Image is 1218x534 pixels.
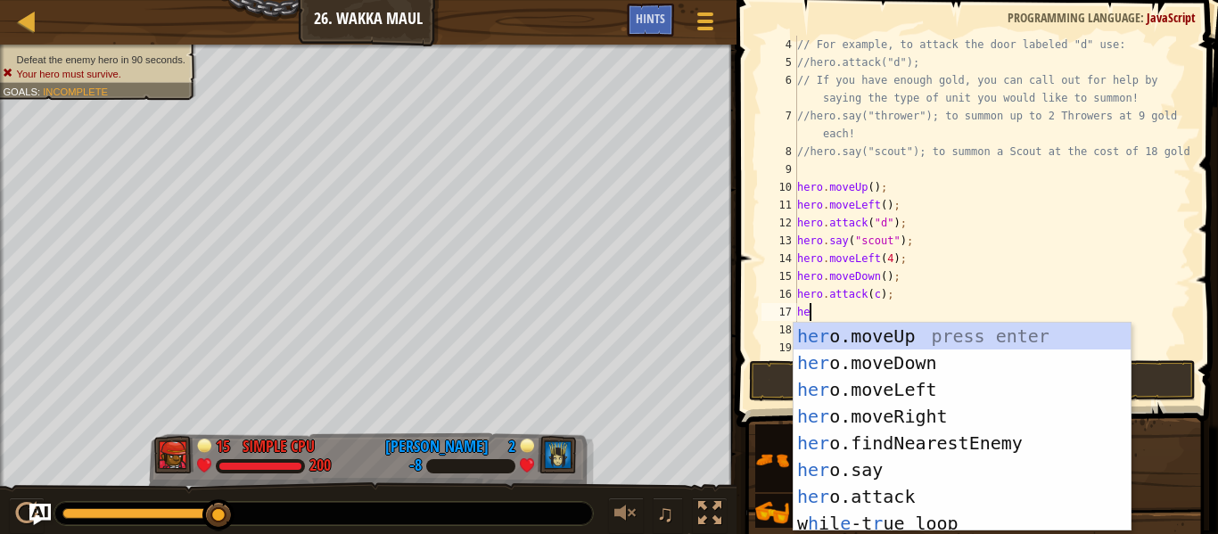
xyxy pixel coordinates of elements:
[761,214,797,232] div: 12
[656,500,674,527] span: ♫
[761,250,797,267] div: 14
[653,497,683,534] button: ♫
[538,436,577,473] img: thang_avatar_frame.png
[761,160,797,178] div: 9
[761,53,797,71] div: 5
[3,53,185,67] li: Defeat the enemy hero in 90 seconds.
[761,143,797,160] div: 8
[608,497,644,534] button: Adjust volume
[3,67,185,81] li: Your hero must survive.
[29,504,51,525] button: Ask AI
[385,435,489,458] div: [PERSON_NAME]
[1140,9,1147,26] span: :
[761,36,797,53] div: 4
[761,232,797,250] div: 13
[216,435,234,451] div: 15
[761,196,797,214] div: 11
[309,458,331,474] div: 200
[9,497,45,534] button: Ctrl + P: Play
[3,86,37,97] span: Goals
[17,53,185,65] span: Defeat the enemy hero in 90 seconds.
[761,107,797,143] div: 7
[37,86,43,97] span: :
[755,496,789,530] img: portrait.png
[154,436,193,473] img: thang_avatar_frame.png
[43,86,108,97] span: Incomplete
[1008,9,1140,26] span: Programming language
[761,267,797,285] div: 15
[761,321,797,339] div: 18
[683,4,728,45] button: Show game menu
[498,435,515,451] div: 2
[692,497,728,534] button: Toggle fullscreen
[243,435,315,458] div: Simple CPU
[409,458,422,474] div: -8
[749,360,1196,401] button: Run ⇧↵
[761,178,797,196] div: 10
[761,303,797,321] div: 17
[17,68,121,79] span: Your hero must survive.
[636,10,665,27] span: Hints
[1147,9,1196,26] span: JavaScript
[761,71,797,107] div: 6
[761,285,797,303] div: 16
[755,443,789,477] img: portrait.png
[761,339,797,357] div: 19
